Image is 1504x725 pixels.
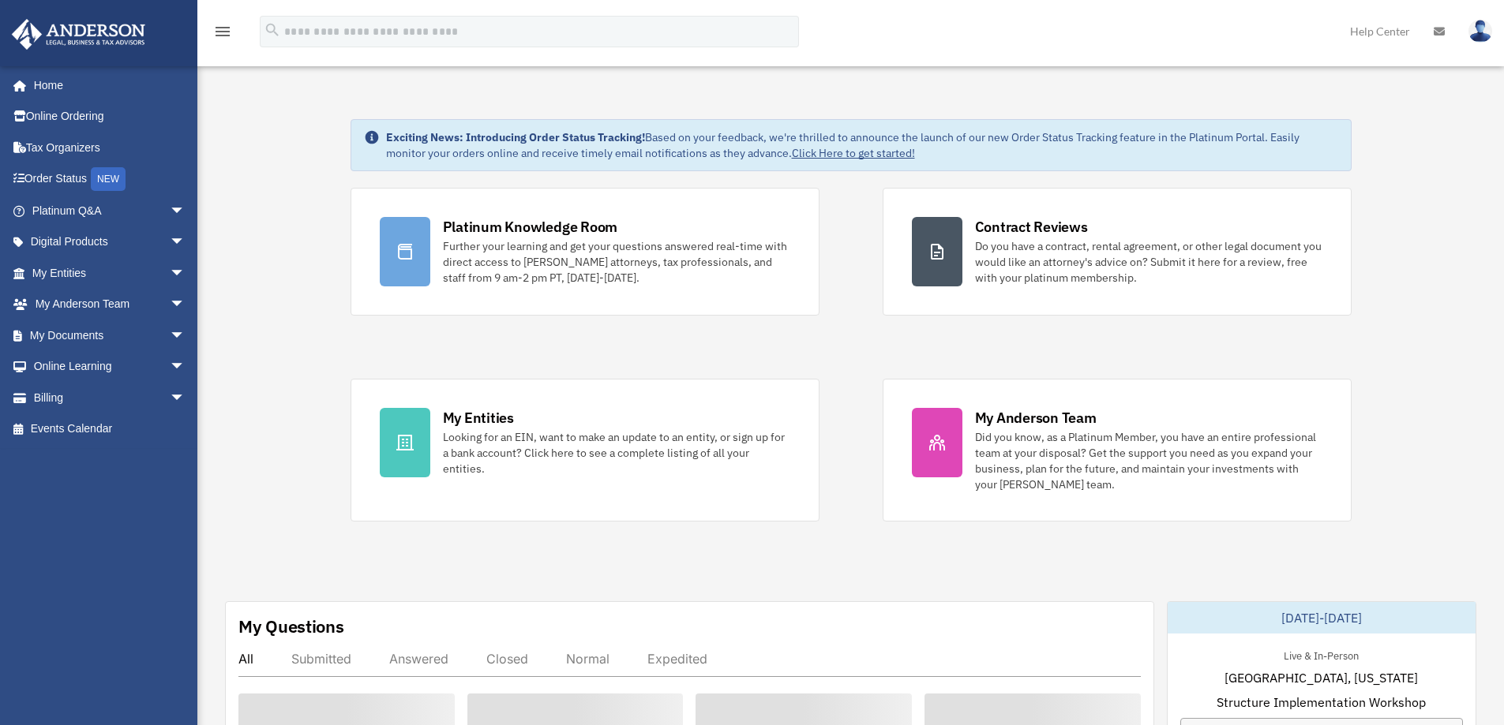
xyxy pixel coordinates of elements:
div: NEW [91,167,126,191]
a: Platinum Q&Aarrow_drop_down [11,195,209,226]
span: arrow_drop_down [170,195,201,227]
div: Based on your feedback, we're thrilled to announce the launch of our new Order Status Tracking fe... [386,129,1338,161]
span: arrow_drop_down [170,226,201,259]
div: [DATE]-[DATE] [1168,602,1476,633]
img: User Pic [1468,20,1492,43]
span: Structure Implementation Workshop [1217,693,1426,712]
div: All [238,651,253,667]
div: Did you know, as a Platinum Member, you have an entire professional team at your disposal? Get th... [975,429,1322,492]
i: menu [213,22,232,41]
div: My Questions [238,615,344,638]
strong: Exciting News: Introducing Order Status Tracking! [386,130,645,144]
div: Normal [566,651,609,667]
a: My Anderson Team Did you know, as a Platinum Member, you have an entire professional team at your... [883,379,1352,521]
div: Contract Reviews [975,217,1088,237]
div: Submitted [291,651,351,667]
span: arrow_drop_down [170,382,201,414]
span: arrow_drop_down [170,257,201,290]
a: My Documentsarrow_drop_down [11,320,209,351]
a: menu [213,28,232,41]
img: Anderson Advisors Platinum Portal [7,19,150,50]
a: Home [11,69,201,101]
a: Order StatusNEW [11,163,209,196]
div: Answered [389,651,448,667]
div: Do you have a contract, rental agreement, or other legal document you would like an attorney's ad... [975,238,1322,286]
span: [GEOGRAPHIC_DATA], [US_STATE] [1225,668,1418,687]
div: Further your learning and get your questions answered real-time with direct access to [PERSON_NAM... [443,238,790,286]
a: Tax Organizers [11,132,209,163]
a: My Anderson Teamarrow_drop_down [11,289,209,320]
div: My Anderson Team [975,408,1097,428]
div: Closed [486,651,528,667]
div: Platinum Knowledge Room [443,217,618,237]
i: search [264,21,281,39]
a: Online Ordering [11,101,209,133]
a: Billingarrow_drop_down [11,382,209,413]
a: Click Here to get started! [792,146,915,160]
a: Online Learningarrow_drop_down [11,351,209,383]
a: Platinum Knowledge Room Further your learning and get your questions answered real-time with dire... [351,188,820,316]
div: Looking for an EIN, want to make an update to an entity, or sign up for a bank account? Click her... [443,429,790,476]
a: Digital Productsarrow_drop_down [11,226,209,258]
a: My Entities Looking for an EIN, want to make an update to an entity, or sign up for a bank accoun... [351,379,820,521]
a: Events Calendar [11,413,209,445]
span: arrow_drop_down [170,351,201,383]
span: arrow_drop_down [170,320,201,352]
a: Contract Reviews Do you have a contract, rental agreement, or other legal document you would like... [883,188,1352,316]
div: My Entities [443,408,514,428]
a: My Entitiesarrow_drop_down [11,257,209,289]
div: Expedited [647,651,707,667]
span: arrow_drop_down [170,289,201,321]
div: Live & In-Person [1271,646,1371,663]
